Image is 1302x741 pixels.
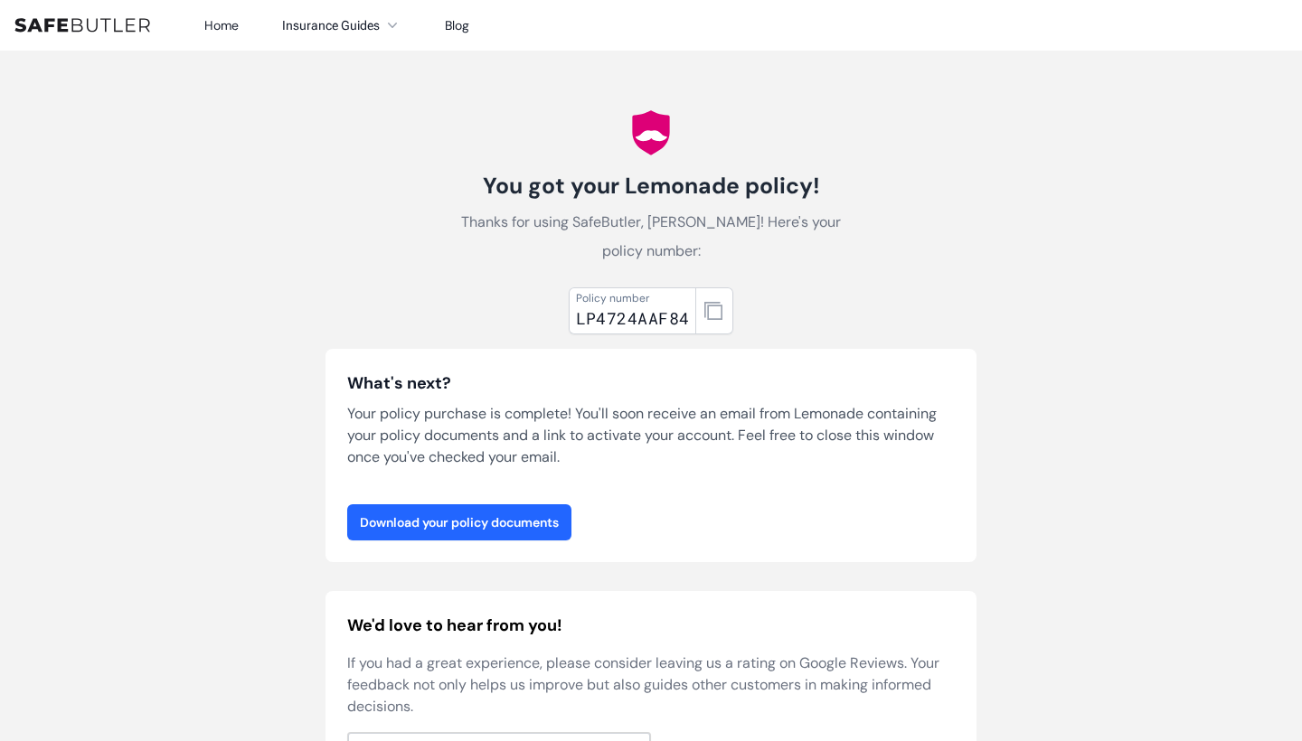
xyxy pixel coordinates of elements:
[347,370,955,396] h3: What's next?
[347,613,955,638] h2: We'd love to hear from you!
[347,403,955,468] p: Your policy purchase is complete! You'll soon receive an email from Lemonade containing your poli...
[204,17,239,33] a: Home
[448,208,854,266] p: Thanks for using SafeButler, [PERSON_NAME]! Here's your policy number:
[282,14,401,36] button: Insurance Guides
[445,17,469,33] a: Blog
[14,18,150,33] img: SafeButler Text Logo
[347,504,571,540] a: Download your policy documents
[576,305,690,331] div: LP4724AAF84
[448,172,854,201] h1: You got your Lemonade policy!
[576,291,690,305] div: Policy number
[347,652,955,718] p: If you had a great experience, please consider leaving us a rating on Google Reviews. Your feedba...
